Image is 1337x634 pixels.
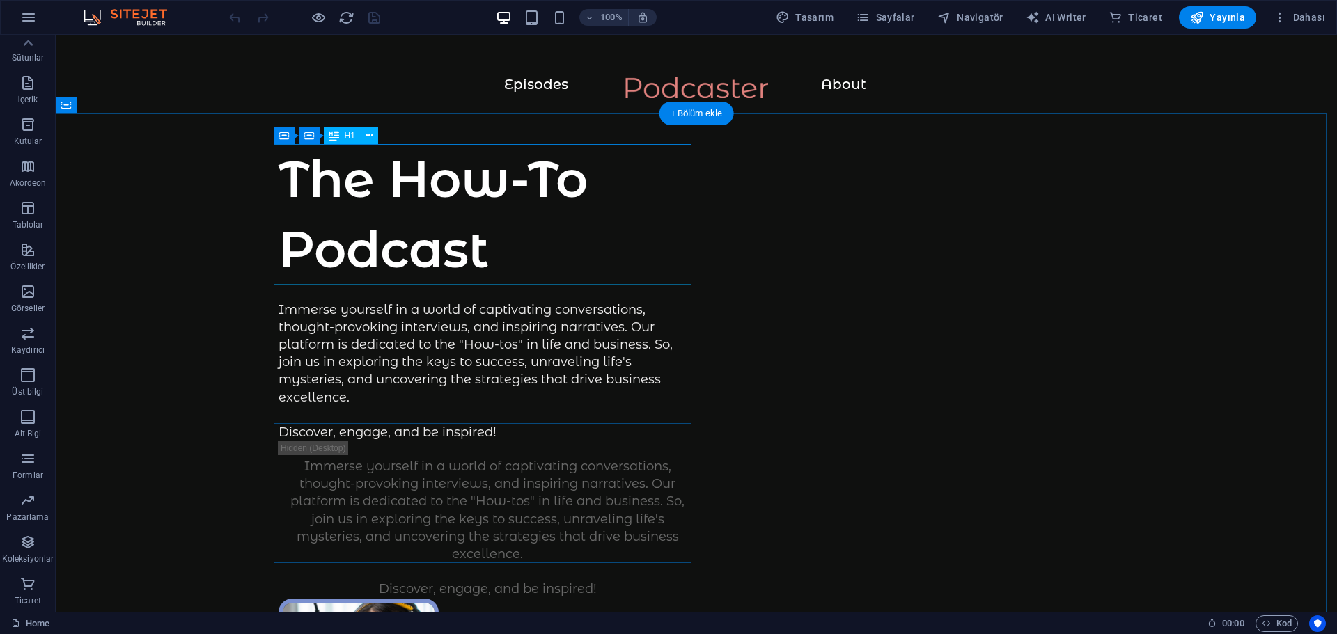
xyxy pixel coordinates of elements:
[80,9,185,26] img: Editor Logo
[1309,615,1326,632] button: Usercentrics
[2,553,54,564] p: Koleksiyonlar
[1267,6,1331,29] button: Dahası
[1256,615,1298,632] button: Kod
[776,10,834,24] span: Tasarım
[6,512,49,523] p: Pazarlama
[14,136,42,147] p: Kutular
[856,10,915,24] span: Sayfalar
[1232,618,1234,628] span: :
[1109,10,1162,24] span: Ticaret
[579,9,629,26] button: 100%
[338,9,354,26] button: reload
[1222,615,1244,632] span: 00 00
[600,9,623,26] h6: 100%
[15,595,41,606] p: Ticaret
[12,386,43,397] p: Üst bilgi
[1190,10,1245,24] span: Yayınla
[13,219,44,230] p: Tablolar
[11,303,45,314] p: Görseller
[1026,10,1086,24] span: AI Writer
[770,6,839,29] button: Tasarım
[1020,6,1092,29] button: AI Writer
[15,428,42,439] p: Alt Bigi
[13,470,43,481] p: Formlar
[1103,6,1168,29] button: Ticaret
[659,102,734,125] div: + Bölüm ekle
[1273,10,1325,24] span: Dahası
[12,52,45,63] p: Sütunlar
[11,344,45,356] p: Kaydırıcı
[1179,6,1256,29] button: Yayınla
[11,615,49,632] a: Seçimi iptal etmek için tıkla. Sayfaları açmak için çift tıkla
[1262,615,1292,632] span: Kod
[850,6,921,29] button: Sayfalar
[10,177,47,189] p: Akordeon
[310,9,327,26] button: Ön izleme modundan çıkıp düzenlemeye devam etmek için buraya tıklayın
[17,94,38,105] p: İçerik
[338,10,354,26] i: Sayfayı yeniden yükleyin
[10,261,45,272] p: Özellikler
[1207,615,1244,632] h6: Oturum süresi
[770,6,839,29] div: Tasarım (Ctrl+Alt+Y)
[345,132,355,140] span: H1
[636,11,649,24] i: Yeniden boyutlandırmada yakınlaştırma düzeyini seçilen cihaza uyacak şekilde otomatik olarak ayarla.
[937,10,1003,24] span: Navigatör
[932,6,1009,29] button: Navigatör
